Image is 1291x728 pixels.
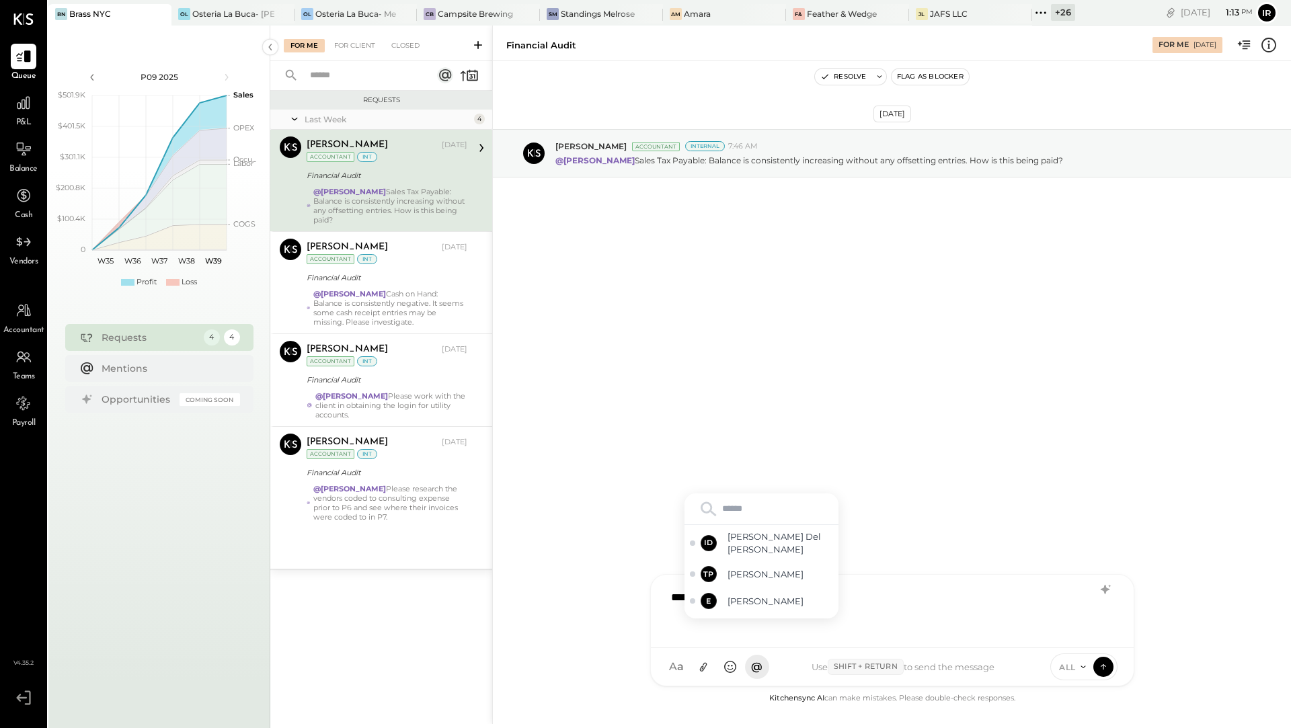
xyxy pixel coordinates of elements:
div: int [357,254,377,264]
span: ALL [1059,661,1076,673]
div: OL [301,8,313,20]
span: a [677,660,684,674]
text: $200.8K [56,183,85,192]
div: [DATE] [873,106,911,122]
span: [PERSON_NAME] [728,568,833,581]
div: Last Week [305,114,471,125]
span: ID [704,538,713,549]
div: [PERSON_NAME] [307,343,388,356]
div: Osteria La Buca- [PERSON_NAME][GEOGRAPHIC_DATA] [192,8,274,19]
p: Sales Tax Payable: Balance is consistently increasing without any offsetting entries. How is this... [555,155,1063,166]
div: Financial Audit [307,373,463,387]
a: Vendors [1,229,46,268]
div: [DATE] [1194,40,1216,50]
div: Cash on Hand: Balance is consistently negative. It seems some cash receipt entries may be missing... [313,289,467,327]
div: Please work with the client in obtaining the login for utility accounts. [315,391,468,419]
a: Cash [1,183,46,222]
span: [PERSON_NAME] Del [PERSON_NAME] [728,530,833,555]
div: Sales Tax Payable: Balance is consistently increasing without any offsetting entries. How is this... [313,187,467,225]
div: Accountant [307,152,354,162]
div: [PERSON_NAME] [307,241,388,254]
text: $301.1K [60,152,85,161]
div: [PERSON_NAME] [307,138,388,152]
text: $401.5K [58,121,85,130]
text: COGS [233,219,256,229]
div: Mentions [102,362,233,375]
span: Vendors [9,256,38,268]
span: Shift + Return [828,659,904,675]
a: P&L [1,90,46,129]
div: int [357,356,377,366]
div: Select Iris Del Rocio Albarrán Millán - Offline [684,525,838,561]
div: int [357,152,377,162]
text: $100.4K [57,214,85,223]
div: F& [793,8,805,20]
div: Amara [684,8,711,19]
strong: @[PERSON_NAME] [313,187,386,196]
strong: @[PERSON_NAME] [313,289,386,298]
span: P&L [16,117,32,129]
div: SM [547,8,559,20]
span: Teams [13,371,35,383]
text: W36 [124,256,141,266]
div: [DATE] [442,344,467,355]
div: BN [55,8,67,20]
text: W37 [151,256,167,266]
div: CB [424,8,436,20]
div: Accountant [307,254,354,264]
div: Financial Audit [506,39,576,52]
button: @ [745,655,769,679]
span: Queue [11,71,36,83]
div: Requests [277,95,485,105]
div: Accountant [632,142,680,151]
div: Financial Audit [307,271,463,284]
div: [DATE] [442,437,467,448]
text: W38 [178,256,194,266]
button: Resolve [815,69,871,85]
a: Accountant [1,298,46,337]
div: Requests [102,331,197,344]
div: For Me [284,39,325,52]
div: JL [916,8,928,20]
text: W39 [204,256,221,266]
span: E [706,596,711,607]
div: [DATE] [442,140,467,151]
div: Brass NYC [69,8,111,19]
div: copy link [1164,5,1177,19]
div: Financial Audit [307,466,463,479]
strong: @[PERSON_NAME] [315,391,388,401]
div: Financial Audit [307,169,463,182]
div: 4 [224,329,240,346]
button: Flag as Blocker [892,69,969,85]
span: Accountant [3,325,44,337]
div: JAFS LLC [930,8,968,19]
div: Coming Soon [180,393,240,406]
div: Campsite Brewing [438,8,513,19]
div: Opportunities [102,393,173,406]
div: Closed [385,39,426,52]
button: Ir [1256,2,1278,24]
div: OL [178,8,190,20]
span: Balance [9,163,38,175]
span: [PERSON_NAME] [728,595,833,608]
a: Payroll [1,391,46,430]
span: 7:46 AM [728,141,758,152]
span: Payroll [12,417,36,430]
div: Osteria La Buca- Melrose [315,8,397,19]
div: Accountant [307,449,354,459]
strong: @[PERSON_NAME] [555,155,635,165]
div: 4 [474,114,485,124]
text: Sales [233,90,253,99]
div: For Me [1159,40,1189,50]
div: For Client [327,39,382,52]
a: Balance [1,136,46,175]
div: Feather & Wedge [807,8,877,19]
div: [DATE] [442,242,467,253]
div: Standings Melrose [561,8,635,19]
div: int [357,449,377,459]
text: 0 [81,245,85,254]
div: [PERSON_NAME] [307,436,388,449]
text: Labor [233,159,253,168]
text: W35 [97,256,114,266]
div: Internal [685,141,725,151]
